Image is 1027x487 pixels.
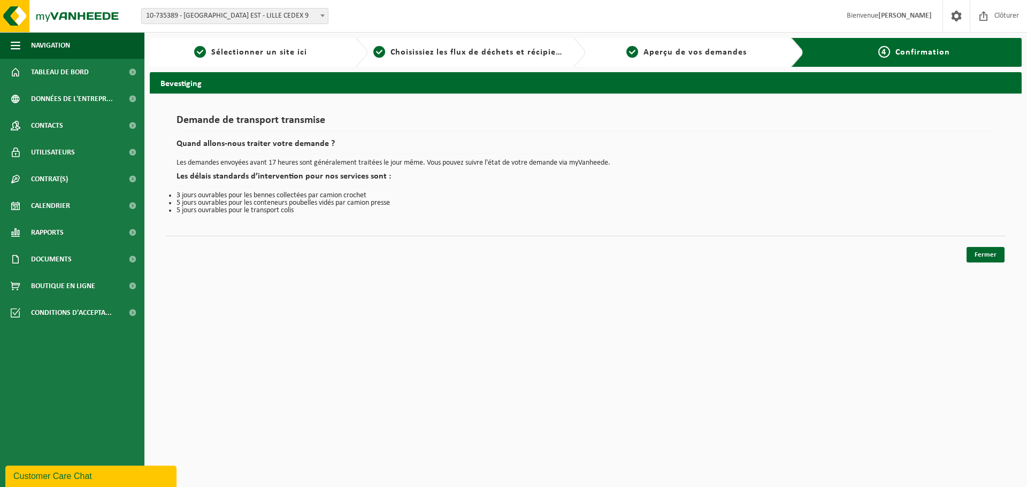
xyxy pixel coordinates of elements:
span: Documents [31,246,72,273]
a: 1Sélectionner un site ici [155,46,347,59]
span: Données de l'entrepr... [31,86,113,112]
h2: Bevestiging [150,72,1022,93]
span: Calendrier [31,192,70,219]
span: Rapports [31,219,64,246]
span: Boutique en ligne [31,273,95,299]
span: Sélectionner un site ici [211,48,307,57]
h2: Les délais standards d’intervention pour nos services sont : [177,172,995,187]
h2: Quand allons-nous traiter votre demande ? [177,140,995,154]
span: Contacts [31,112,63,139]
span: Navigation [31,32,70,59]
h1: Demande de transport transmise [177,115,995,132]
li: 5 jours ouvrables pour les conteneurs poubelles vidés par camion presse [177,199,995,207]
span: Contrat(s) [31,166,68,192]
strong: [PERSON_NAME] [878,12,932,20]
a: 3Aperçu de vos demandes [591,46,783,59]
iframe: chat widget [5,463,179,487]
li: 5 jours ouvrables pour le transport colis [177,207,995,214]
span: 4 [878,46,890,58]
a: 2Choisissiez les flux de déchets et récipients [373,46,565,59]
span: 10-735389 - SUEZ RV NORD EST - LILLE CEDEX 9 [142,9,328,24]
p: Les demandes envoyées avant 17 heures sont généralement traitées le jour même. Vous pouvez suivre... [177,159,995,167]
span: Aperçu de vos demandes [643,48,747,57]
span: 3 [626,46,638,58]
span: 1 [194,46,206,58]
span: 2 [373,46,385,58]
span: Conditions d'accepta... [31,299,112,326]
span: Tableau de bord [31,59,89,86]
li: 3 jours ouvrables pour les bennes collectées par camion crochet [177,192,995,199]
span: 10-735389 - SUEZ RV NORD EST - LILLE CEDEX 9 [141,8,328,24]
span: Utilisateurs [31,139,75,166]
a: Fermer [967,247,1005,262]
span: Confirmation [895,48,950,57]
span: Choisissiez les flux de déchets et récipients [390,48,569,57]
